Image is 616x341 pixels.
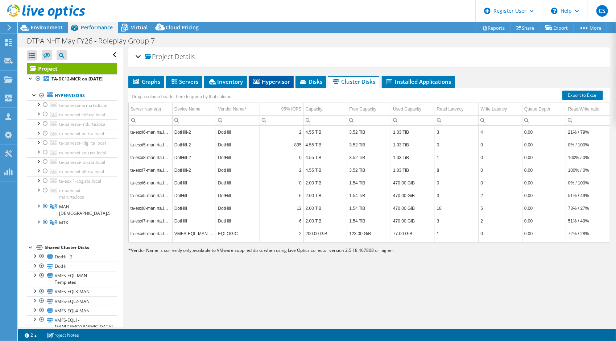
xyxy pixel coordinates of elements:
div: Read Latency [437,105,464,113]
td: Column 95% IOPS, Value 835 [260,138,304,151]
td: Column Write Latency, Value 5 [479,202,522,215]
div: Used Capacity [393,105,421,113]
a: ta-panesxi-brm.rta.local [27,100,117,110]
td: Column Write Latency, Value 2 [479,189,522,202]
td: Column Device Name, Value DotHill-2 [172,164,216,176]
td: Column Used Capacity, Value 470.00 GiB [391,215,435,227]
div: Vendor Name* [218,105,246,113]
a: ta-panesxi-cdf.rta.local [27,110,117,119]
td: Column Used Capacity, Filter cell [391,115,435,125]
td: Column 95% IOPS, Value 0 [260,176,304,189]
td: Column Device Name, Value DotHill [172,176,216,189]
span: Cluster Disks [332,78,376,85]
td: Column 95% IOPS, Value 6 [260,189,304,202]
td: Column Capacity, Filter cell [303,115,347,125]
td: Column Device Name, Value DotHill [172,215,216,227]
td: Column Capacity, Value 2.00 TiB [303,176,347,189]
td: Column Queue Depth, Value 0.00 [522,126,566,138]
td: Column Used Capacity, Value 470.00 GiB [391,189,435,202]
span: ta-panesxi-rdg.rta.local [59,140,106,146]
td: Column Used Capacity, Value 1.03 TiB [391,138,435,151]
td: Column Server Name(s), Filter cell [129,115,173,125]
div: Server Name(s) [131,105,161,113]
td: Column Server Name(s), Value ta-esxi5-man.rta.local [129,138,173,151]
td: Column Used Capacity, Value 1.03 TiB [391,126,435,138]
div: Capacity [306,105,323,113]
span: ta-panesxi-brm.rta.local [59,102,107,108]
td: Column Vendor Name*, Value DotHill [216,126,260,138]
td: Column Read Latency, Value 0 [435,138,479,151]
a: DotHill [27,262,117,271]
div: Drag a column header here to group by that column [130,92,233,102]
td: Column Server Name(s), Value ta-esxi5-man.rta.local [129,189,173,202]
td: Column 95% IOPS, Filter cell [260,115,304,125]
td: Column 95% IOPS, Value 12 [260,202,304,215]
td: Column Read/Write ratio, Value 73% / 27% [566,202,610,215]
a: MAN 6.5 [27,202,117,218]
td: Column Read Latency, Value 1 [435,151,479,164]
a: VMFS-EQL4-MAN [27,306,117,315]
td: Column Device Name, Value DotHill-2 [172,151,216,164]
td: Column Server Name(s), Value ta-esxi7-man.rta.local [129,215,173,227]
td: Column Capacity, Value 4.55 TiB [303,151,347,164]
td: Column Read Latency, Value 3 [435,126,479,138]
td: Column Read Latency, Value 18 [435,202,479,215]
td: Column Read Latency, Value 3 [435,215,479,227]
svg: \n [551,8,558,14]
td: Read/Write ratio Column [566,103,610,116]
td: Column Free Capacity, Value 1.54 TiB [347,215,391,227]
td: Column 95% IOPS, Value 2 [260,164,304,176]
td: Column Write Latency, Filter cell [479,115,522,125]
td: Column Write Latency, Value 0 [479,138,522,151]
td: Column Vendor Name*, Value DotHill [216,151,260,164]
td: Column Read/Write ratio, Value 21% / 79% [566,126,610,138]
span: Installed Applications [385,78,451,85]
td: Column Queue Depth, Value 0.00 [522,202,566,215]
td: Column Free Capacity, Value 123.00 GiB [347,227,391,240]
td: Column Read Latency, Filter cell [435,115,479,125]
td: Column Read Latency, Value 1 [435,227,479,240]
div: Data grid [128,88,610,242]
span: ta-panesxi-btl.rta.local [59,130,104,137]
a: ta-panesxi-btl.rta.local [27,129,117,138]
td: Free Capacity Column [347,103,391,116]
td: Column Queue Depth, Value 0.00 [522,189,566,202]
td: Column Server Name(s), Value ta-esxi6-man.rta.local [129,227,173,240]
td: Column Used Capacity, Value 470.00 GiB [391,202,435,215]
span: Virtual [131,24,148,31]
td: Queue Depth Column [522,103,566,116]
td: Column Free Capacity, Filter cell [347,115,391,125]
a: TA-DC12-MCR on [DATE] [27,74,117,84]
a: Export [540,22,574,33]
td: Device Name Column [172,103,216,116]
td: Column Write Latency, Value 0 [479,227,522,240]
b: TA-DC12-MCR on [DATE] [51,76,103,82]
td: Column Device Name, Value DotHill-2 [172,126,216,138]
td: Column Device Name, Value DotHill-2 [172,138,216,151]
a: ta-esxi1-cbg.rta.local [27,176,117,186]
td: Column Server Name(s), Value ta-esxi6-man.rta.local [129,176,173,189]
a: Export to Excel [562,91,603,100]
a: VMFS-EQL2-MAN [27,296,117,306]
td: Column Free Capacity, Value 3.52 TiB [347,164,391,176]
td: Column Read/Write ratio, Value 51% / 49% [566,189,610,202]
td: Column Free Capacity, Value 1.54 TiB [347,202,391,215]
a: Project Notes [42,330,84,340]
td: Column Queue Depth, Filter cell [522,115,566,125]
div: Device Name [174,105,200,113]
div: 95% IOPS [281,105,302,113]
span: Environment [31,24,63,31]
td: Column Vendor Name*, Value DotHill [216,176,260,189]
td: Write Latency Column [479,103,522,116]
td: Column Capacity, Value 4.55 TiB [303,164,347,176]
span: Cloud Pricing [166,24,199,31]
td: 95% IOPS Column [260,103,304,116]
span: ta-panesxi-mtk.rta.local [59,121,107,127]
td: Vendor Name* Column [216,103,260,116]
td: Column Free Capacity, Value 3.52 TiB [347,138,391,151]
td: Column Read/Write ratio, Value 72% / 28% [566,227,610,240]
span: ta-esxi1-cbg.rta.local [59,178,101,184]
td: Column 95% IOPS, Value 2 [260,126,304,138]
td: Column Server Name(s), Value ta-esxi7-man.rta.local [129,164,173,176]
td: Column Capacity, Value 2.00 TiB [303,215,347,227]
